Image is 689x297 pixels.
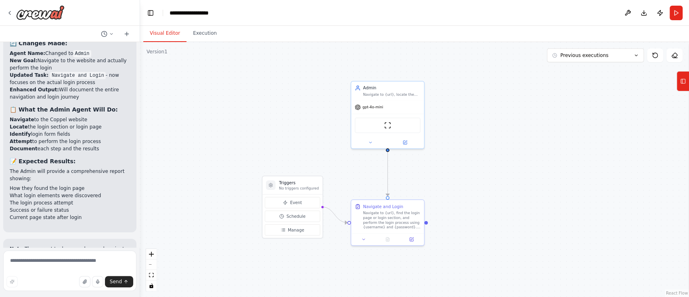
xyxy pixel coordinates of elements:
[10,146,38,152] strong: Document
[288,227,304,233] span: Manage
[10,72,130,86] li: - now focuses on the actual login process
[10,117,34,122] strong: Navigate
[146,270,157,280] button: fit view
[279,186,319,191] p: No triggers configured
[362,105,383,110] span: gpt-4o-mini
[120,29,133,39] button: Start a new chat
[10,116,130,123] li: to the Coppel website
[363,204,403,210] div: Navigate and Login
[170,9,222,17] nav: breadcrumb
[146,280,157,291] button: toggle interactivity
[146,249,157,259] button: zoom in
[110,278,122,285] span: Send
[10,206,130,214] li: Success or failure status
[363,85,420,91] div: Admin
[279,180,319,186] h3: Triggers
[10,158,75,164] strong: 📝 Expected Results:
[10,106,118,113] strong: 📋 What the Admin Agent Will Do:
[50,72,106,79] code: Navigate and Login
[10,199,130,206] li: The login process attempt
[10,124,28,130] strong: Locate
[146,259,157,270] button: zoom out
[10,145,130,152] li: each step and the results
[385,152,391,196] g: Edge from c6a80118-2b1a-40a2-a076-f02043cb859a to 92781372-2637-4a1b-8de9-bb219f7a6fc4
[322,204,348,225] g: Edge from triggers to 92781372-2637-4a1b-8de9-bb219f7a6fc4
[10,72,48,78] strong: Updated Task:
[10,50,130,57] li: Changed to
[287,213,306,219] span: Schedule
[186,25,223,42] button: Execution
[560,52,608,59] span: Previous executions
[10,131,31,137] strong: Identify
[10,58,38,63] strong: New Goal:
[290,200,302,206] span: Event
[143,25,186,42] button: Visual Editor
[145,7,156,19] button: Hide left sidebar
[363,211,420,230] div: Navigate to {url}, find the login page or login section, and perform the login process using {use...
[6,276,18,287] button: Improve this prompt
[10,214,130,221] li: Current page state after login
[79,276,90,287] button: Upload files
[73,50,91,57] code: Admin
[105,276,133,287] button: Send
[10,51,45,56] strong: Agent Name:
[146,249,157,291] div: React Flow controls
[363,92,420,97] div: Navigate to {url}, locate the login page, and perform login using {username} and {password}
[10,86,130,101] li: Will document the entire navigation and login journey
[10,139,32,144] strong: Attempt
[388,139,422,146] button: Open in side panel
[98,29,117,39] button: Switch to previous chat
[401,236,421,243] button: Open in side panel
[10,192,130,199] li: What login elements were discovered
[10,185,130,192] li: How they found the login page
[384,122,391,129] img: ScrapeWebsiteTool
[262,176,323,238] div: TriggersNo triggers configuredEventScheduleManage
[265,211,320,222] button: Schedule
[265,224,320,236] button: Manage
[92,276,103,287] button: Click to speak your automation idea
[10,123,130,131] li: the login section or login page
[547,48,644,62] button: Previous executions
[265,197,320,209] button: Event
[10,138,130,145] li: to perform the login process
[10,245,130,282] p: The current tool can analyze and navigate web pages, but actual form submission may be limited. T...
[10,168,130,182] p: The Admin will provide a comprehensive report showing:
[10,87,59,93] strong: Enhanced Output:
[375,236,400,243] button: No output available
[351,199,425,246] div: Navigate and LoginNavigate to {url}, find the login page or login section, and perform the login ...
[147,48,168,55] div: Version 1
[16,5,65,20] img: Logo
[10,246,25,252] strong: Note:
[351,81,425,149] div: AdminNavigate to {url}, locate the login page, and perform login using {username} and {password}g...
[10,57,130,72] li: Navigate to the website and actually perform the login
[10,40,67,46] strong: 🔄 Changes Made:
[666,291,688,295] a: React Flow attribution
[10,131,130,138] li: login form fields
